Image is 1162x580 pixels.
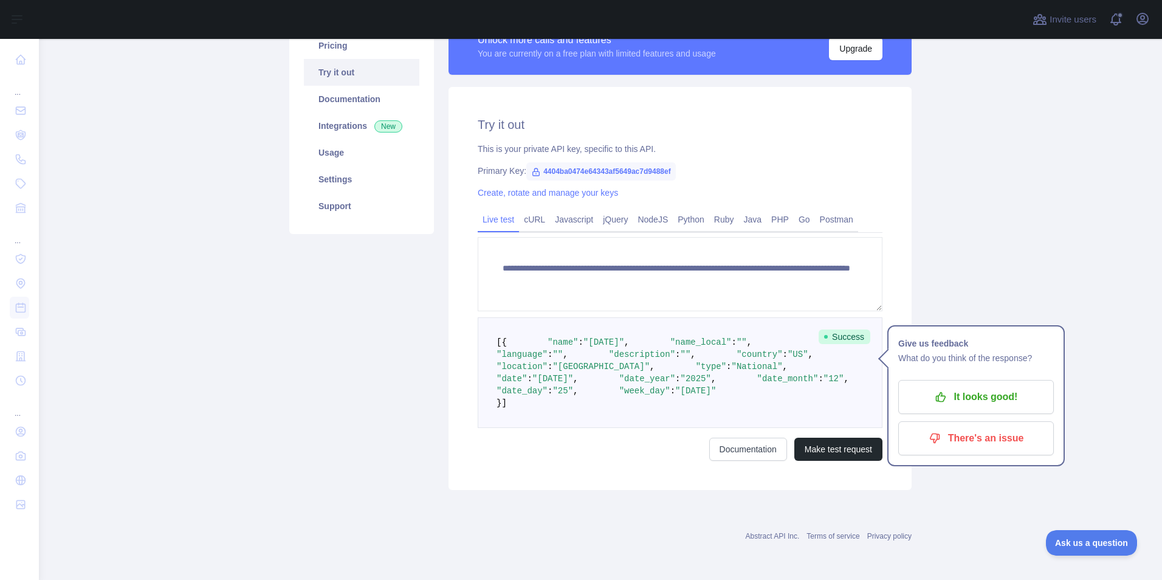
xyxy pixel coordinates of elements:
[550,210,598,229] a: Javascript
[696,362,726,371] span: "type"
[497,398,501,408] span: }
[478,188,618,198] a: Create, rotate and manage your keys
[304,59,419,86] a: Try it out
[10,73,29,97] div: ...
[737,337,747,347] span: ""
[552,350,563,359] span: ""
[552,386,573,396] span: "25"
[501,398,506,408] span: ]
[794,210,815,229] a: Go
[497,350,548,359] span: "language"
[898,421,1054,455] button: There's an issue
[732,337,737,347] span: :
[633,210,673,229] a: NodeJS
[675,350,680,359] span: :
[670,386,675,396] span: :
[844,374,848,384] span: ,
[829,37,882,60] button: Upgrade
[815,210,858,229] a: Postman
[650,362,655,371] span: ,
[806,532,859,540] a: Terms of service
[726,362,731,371] span: :
[526,162,676,181] span: 4404ba0474e64343af5649ac7d9488ef
[478,33,716,47] div: Unlock more calls and features
[675,386,716,396] span: "[DATE]"
[497,386,548,396] span: "date_day"
[478,210,519,229] a: Live test
[709,438,787,461] a: Documentation
[794,438,882,461] button: Make test request
[1046,530,1138,556] iframe: Toggle Customer Support
[867,532,912,540] a: Privacy policy
[737,350,783,359] span: "country"
[304,166,419,193] a: Settings
[907,387,1045,407] p: It looks good!
[497,362,548,371] span: "location"
[578,337,583,347] span: :
[675,374,680,384] span: :
[670,337,732,347] span: "name_local"
[374,120,402,133] span: New
[624,337,629,347] span: ,
[747,337,752,347] span: ,
[304,112,419,139] a: Integrations New
[757,374,819,384] span: "date_month"
[478,116,882,133] h2: Try it out
[619,374,675,384] span: "date_year"
[898,336,1054,351] h1: Give us feedback
[788,350,808,359] span: "US"
[680,350,690,359] span: ""
[304,86,419,112] a: Documentation
[497,337,501,347] span: [
[304,193,419,219] a: Support
[532,374,573,384] span: "[DATE]"
[548,386,552,396] span: :
[898,380,1054,414] button: It looks good!
[819,330,870,344] span: Success
[563,350,568,359] span: ,
[746,532,800,540] a: Abstract API Inc.
[598,210,633,229] a: jQuery
[1030,10,1099,29] button: Invite users
[823,374,844,384] span: "12"
[711,374,716,384] span: ,
[583,337,624,347] span: "[DATE]"
[1050,13,1096,27] span: Invite users
[527,374,532,384] span: :
[739,210,767,229] a: Java
[690,350,695,359] span: ,
[10,221,29,246] div: ...
[552,362,650,371] span: "[GEOGRAPHIC_DATA]"
[478,165,882,177] div: Primary Key:
[709,210,739,229] a: Ruby
[548,350,552,359] span: :
[573,374,578,384] span: ,
[907,428,1045,449] p: There's an issue
[501,337,506,347] span: {
[818,374,823,384] span: :
[478,143,882,155] div: This is your private API key, specific to this API.
[10,394,29,418] div: ...
[548,362,552,371] span: :
[783,350,788,359] span: :
[304,139,419,166] a: Usage
[304,32,419,59] a: Pricing
[548,337,578,347] span: "name"
[783,362,788,371] span: ,
[898,351,1054,365] p: What do you think of the response?
[519,210,550,229] a: cURL
[732,362,783,371] span: "National"
[609,350,675,359] span: "description"
[478,47,716,60] div: You are currently on a free plan with limited features and usage
[808,350,813,359] span: ,
[673,210,709,229] a: Python
[681,374,711,384] span: "2025"
[573,386,578,396] span: ,
[497,374,527,384] span: "date"
[619,386,670,396] span: "week_day"
[766,210,794,229] a: PHP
